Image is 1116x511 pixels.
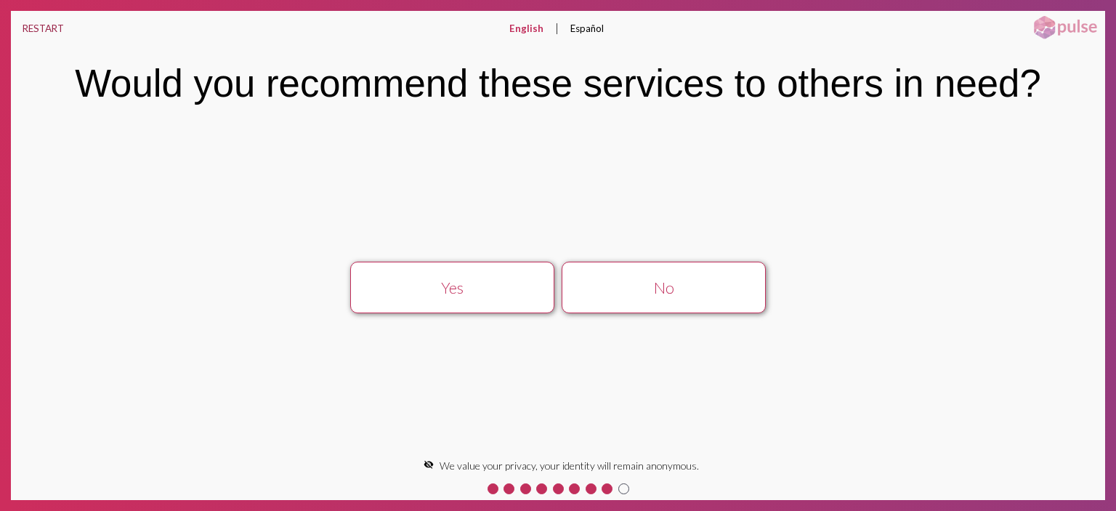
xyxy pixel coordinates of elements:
[440,459,699,472] span: We value your privacy, your identity will remain anonymous.
[498,11,555,46] button: English
[361,278,543,297] div: Yes
[424,459,434,470] mat-icon: visibility_off
[1029,15,1101,41] img: pulsehorizontalsmall.png
[562,262,766,313] button: No
[75,61,1040,105] div: Would you recommend these services to others in need?
[573,278,755,297] div: No
[11,11,76,46] button: RESTART
[350,262,554,313] button: Yes
[559,11,615,46] button: Español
